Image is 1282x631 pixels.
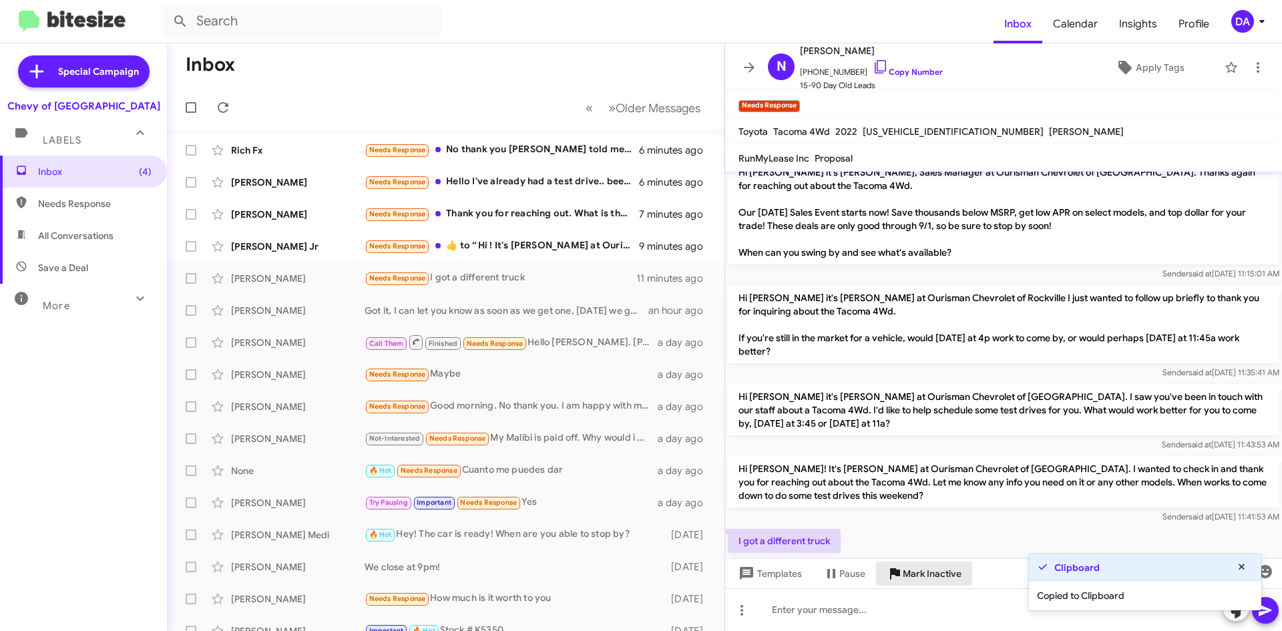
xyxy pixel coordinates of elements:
[658,432,714,445] div: a day ago
[38,197,152,210] span: Needs Response
[664,560,714,574] div: [DATE]
[1162,268,1279,278] span: Sender [DATE] 11:15:01 AM
[725,562,813,586] button: Templates
[600,94,708,122] button: Next
[365,495,658,510] div: Yes
[38,261,88,274] span: Save a Deal
[639,176,714,189] div: 6 minutes ago
[1042,5,1108,43] a: Calendar
[1168,5,1220,43] a: Profile
[578,94,601,122] button: Previous
[728,557,797,567] span: [DATE] 11:50:15 AM
[139,165,152,178] span: (4)
[401,466,457,475] span: Needs Response
[417,498,451,507] span: Important
[658,336,714,349] div: a day ago
[429,434,486,443] span: Needs Response
[1054,561,1100,574] strong: Clipboard
[994,5,1042,43] a: Inbox
[800,43,943,59] span: [PERSON_NAME]
[1136,55,1185,79] span: Apply Tags
[369,274,426,282] span: Needs Response
[43,134,81,146] span: Labels
[460,498,517,507] span: Needs Response
[658,368,714,381] div: a day ago
[429,339,458,348] span: Finished
[639,240,714,253] div: 9 minutes ago
[876,562,972,586] button: Mark Inactive
[1189,268,1212,278] span: said at
[1162,367,1279,377] span: Sender [DATE] 11:35:41 AM
[231,496,365,509] div: [PERSON_NAME]
[1188,439,1211,449] span: said at
[738,126,768,138] span: Toyota
[608,99,616,116] span: »
[231,528,365,542] div: [PERSON_NAME] Medi
[365,399,658,414] div: Good morning. No thank you. I am happy with my current vehicle.
[369,146,426,154] span: Needs Response
[231,208,365,221] div: [PERSON_NAME]
[736,562,802,586] span: Templates
[1081,55,1218,79] button: Apply Tags
[365,591,664,606] div: How much is it worth to you
[369,370,426,379] span: Needs Response
[231,144,365,157] div: Rich Fx
[738,152,809,164] span: RunMyLease Inc
[738,100,800,112] small: Needs Response
[648,304,714,317] div: an hour ago
[1189,511,1212,521] span: said at
[586,99,593,116] span: «
[1049,126,1124,138] span: [PERSON_NAME]
[365,527,664,542] div: Hey! The car is ready! When are you able to stop by?
[369,434,421,443] span: Not-Interested
[664,592,714,606] div: [DATE]
[658,464,714,477] div: a day ago
[1029,581,1261,610] div: Copied to Clipboard
[636,272,714,285] div: 11 minutes ago
[365,142,639,158] div: No thank you [PERSON_NAME] told me before that u can't help if I don't have a co signer
[467,339,523,348] span: Needs Response
[365,174,639,190] div: Hello I've already had a test drive.. been looking around for a bit.. Ready to buy one or two Tra...
[773,126,830,138] span: Tacoma 4Wd
[231,368,365,381] div: [PERSON_NAME]
[728,286,1279,363] p: Hi [PERSON_NAME] it's [PERSON_NAME] at Ourisman Chevrolet of Rockville I just wanted to follow up...
[1231,10,1254,33] div: DA
[231,464,365,477] div: None
[369,530,392,539] span: 🔥 Hot
[369,466,392,475] span: 🔥 Hot
[578,94,708,122] nav: Page navigation example
[873,67,943,77] a: Copy Number
[365,431,658,446] div: My Malibi is paid off. Why would i want to do that.
[365,367,658,382] div: Maybe
[231,272,365,285] div: [PERSON_NAME]
[1162,439,1279,449] span: Sender [DATE] 11:43:53 AM
[728,529,841,553] p: I got a different truck
[369,210,426,218] span: Needs Response
[1189,367,1212,377] span: said at
[728,160,1279,264] p: Hi [PERSON_NAME] it's [PERSON_NAME], Sales Manager at Ourisman Chevrolet of [GEOGRAPHIC_DATA]. Th...
[1108,5,1168,43] a: Insights
[777,56,787,77] span: N
[1220,10,1267,33] button: DA
[38,165,152,178] span: Inbox
[639,144,714,157] div: 6 minutes ago
[162,5,442,37] input: Search
[231,592,365,606] div: [PERSON_NAME]
[365,238,639,254] div: ​👍​ to “ Hi ! It's [PERSON_NAME] at Ourisman Chevrolet of [GEOGRAPHIC_DATA]. I wanted to check in...
[664,528,714,542] div: [DATE]
[231,304,365,317] div: [PERSON_NAME]
[800,79,943,92] span: 15-90 Day Old Leads
[369,594,426,603] span: Needs Response
[365,304,648,317] div: Got it, I can let you know as soon as we get one, [DATE] we got two Premiere 2026 but both are black
[369,339,404,348] span: Call Them
[365,206,639,222] div: Thank you for reaching out. What is the out the door price
[231,176,365,189] div: [PERSON_NAME]
[231,240,365,253] div: [PERSON_NAME] Jr
[58,65,139,78] span: Special Campaign
[815,152,853,164] span: Proposal
[658,400,714,413] div: a day ago
[365,463,658,478] div: Cuanto me puedes dar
